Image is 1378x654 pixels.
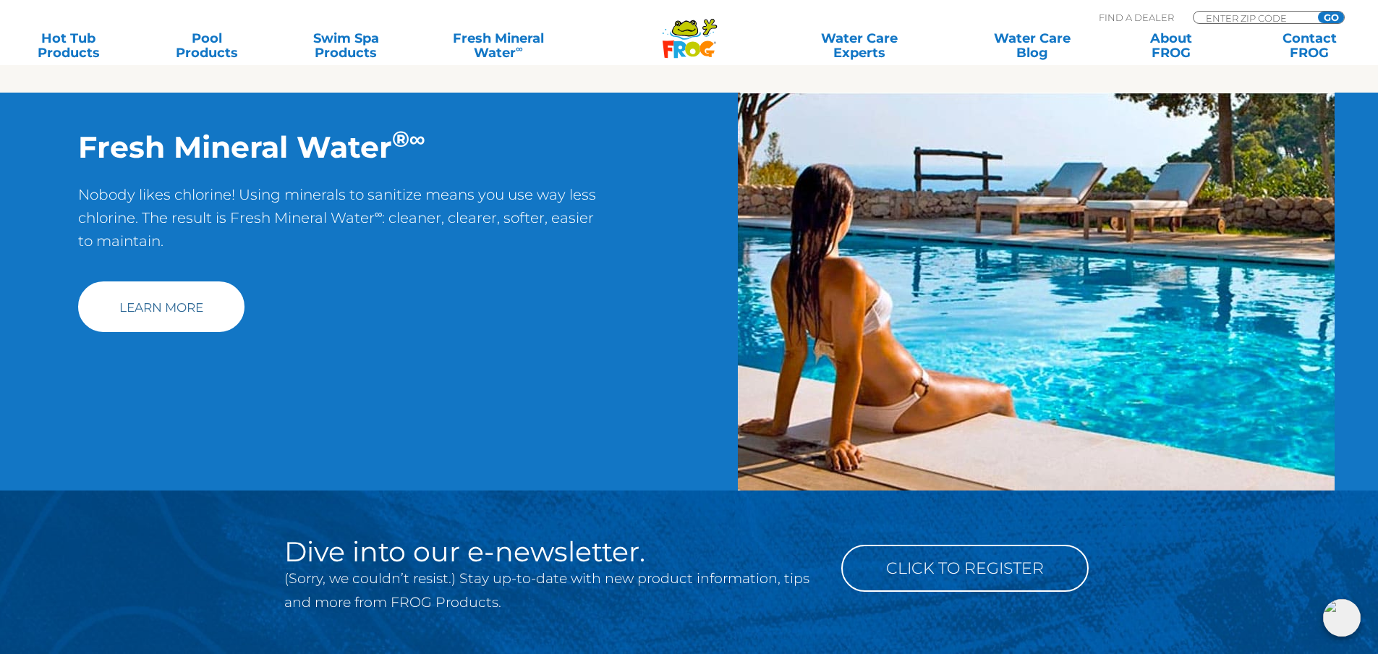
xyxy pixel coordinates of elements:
[430,31,566,60] a: Fresh MineralWater∞
[78,129,606,165] h2: Fresh Mineral Water
[409,125,425,153] sup: ∞
[153,31,261,60] a: PoolProducts
[78,183,606,267] p: Nobody likes chlorine! Using minerals to sanitize means you use way less chlorine. The result is ...
[375,207,383,221] sup: ∞
[738,93,1335,490] img: img-truth-about-salt-fpo
[978,31,1086,60] a: Water CareBlog
[1256,31,1364,60] a: ContactFROG
[1099,11,1174,24] p: Find A Dealer
[1323,599,1361,637] img: openIcon
[841,545,1089,592] a: Click to Register
[1117,31,1225,60] a: AboutFROG
[14,31,122,60] a: Hot TubProducts
[516,43,523,54] sup: ∞
[78,281,244,332] a: Learn More
[392,125,409,153] sup: ®
[1204,12,1302,24] input: Zip Code Form
[284,538,820,566] h2: Dive into our e-newsletter.
[772,31,947,60] a: Water CareExperts
[1318,12,1344,23] input: GO
[284,566,820,614] p: (Sorry, we couldn’t resist.) Stay up-to-date with new product information, tips and more from FRO...
[292,31,400,60] a: Swim SpaProducts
